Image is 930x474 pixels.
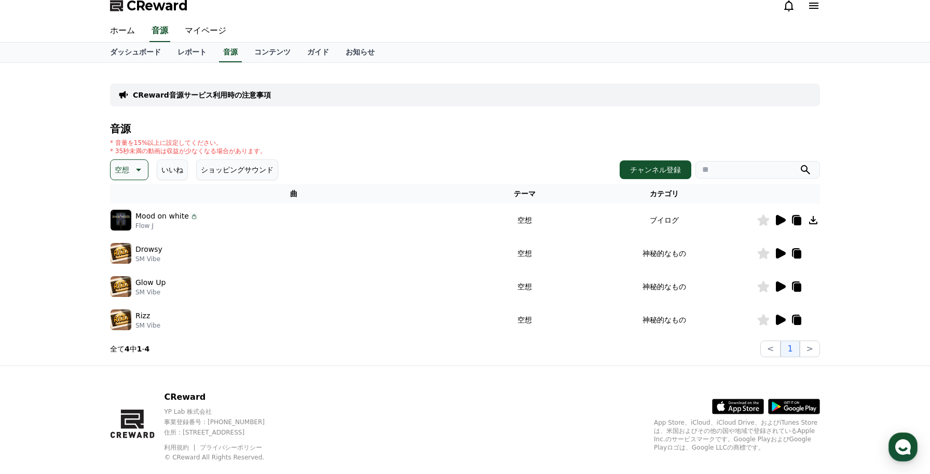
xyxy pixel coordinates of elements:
[137,345,142,353] strong: 1
[477,204,571,237] td: 空想
[164,444,197,451] a: 利用規約
[149,20,170,42] a: 音源
[115,162,129,177] p: 空想
[86,345,117,354] span: Messages
[781,341,799,357] button: 1
[572,184,757,204] th: カテゴリ
[111,309,131,330] img: music
[169,43,215,62] a: レポート
[477,270,571,303] td: 空想
[135,211,189,222] p: Mood on white
[111,210,131,231] img: music
[135,288,166,296] p: SM Vibe
[110,184,477,204] th: 曲
[164,428,285,437] p: 住所 : [STREET_ADDRESS]
[110,139,266,147] p: * 音量を15%以上に設定してください。
[572,204,757,237] td: ブイログ
[196,159,278,180] button: ショッピングサウンド
[110,147,266,155] p: * 35秒未満の動画は収益が少なくなる場合があります。
[246,43,299,62] a: コンテンツ
[135,277,166,288] p: Glow Up
[760,341,781,357] button: <
[110,344,149,354] p: 全て 中 -
[572,237,757,270] td: 神秘的なもの
[299,43,337,62] a: ガイド
[477,184,571,204] th: テーマ
[3,329,69,355] a: Home
[157,159,188,180] button: いいね
[477,237,571,270] td: 空想
[135,222,198,230] p: Flow J
[164,408,285,416] p: YP Lab 株式会社
[134,329,199,355] a: Settings
[135,321,160,330] p: SM Vibe
[620,160,691,179] button: チャンネル登録
[654,418,820,452] p: App Store、iCloud、iCloud Drive、およびiTunes Storeは、米国およびその他の国や地域で登録されているApple Inc.のサービスマークです。Google P...
[572,270,757,303] td: 神秘的なもの
[110,159,148,180] button: 空想
[337,43,383,62] a: お知らせ
[135,244,162,255] p: Drowsy
[135,255,162,263] p: SM Vibe
[572,303,757,336] td: 神秘的なもの
[219,43,242,62] a: 音源
[800,341,820,357] button: >
[164,453,285,462] p: © CReward All Rights Reserved.
[145,345,150,353] strong: 4
[102,20,143,42] a: ホーム
[164,391,285,403] p: CReward
[102,43,169,62] a: ダッシュボード
[135,310,150,321] p: Rizz
[69,329,134,355] a: Messages
[154,345,179,353] span: Settings
[477,303,571,336] td: 空想
[111,276,131,297] img: music
[176,20,235,42] a: マイページ
[125,345,130,353] strong: 4
[133,90,271,100] a: CReward音源サービス利用時の注意事項
[164,418,285,426] p: 事業登録番号 : [PHONE_NUMBER]
[200,444,262,451] a: プライバシーポリシー
[111,243,131,264] img: music
[26,345,45,353] span: Home
[110,123,820,134] h4: 音源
